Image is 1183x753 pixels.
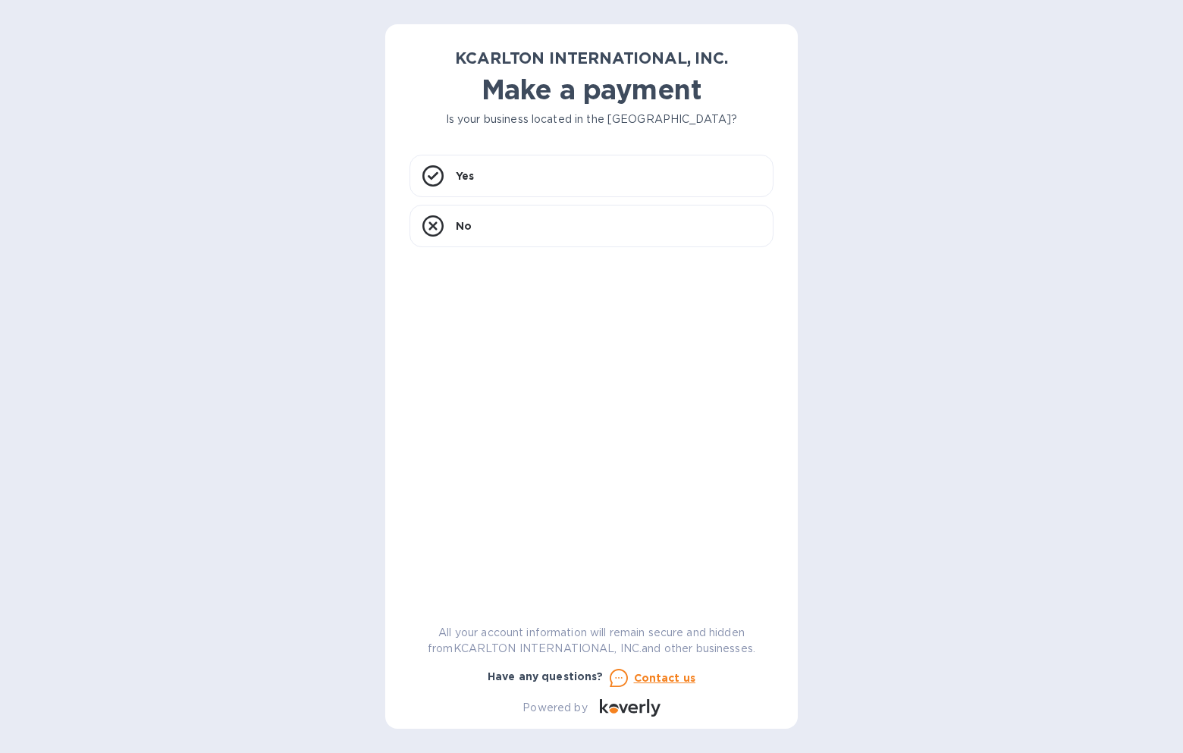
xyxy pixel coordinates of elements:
p: Is your business located in the [GEOGRAPHIC_DATA]? [409,111,773,127]
h1: Make a payment [409,74,773,105]
p: Powered by [522,700,587,716]
b: Have any questions? [488,670,604,682]
p: No [456,218,472,234]
p: Yes [456,168,474,184]
b: KCARLTON INTERNATIONAL, INC. [455,49,727,67]
u: Contact us [634,672,696,684]
p: All your account information will remain secure and hidden from KCARLTON INTERNATIONAL, INC. and ... [409,625,773,657]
